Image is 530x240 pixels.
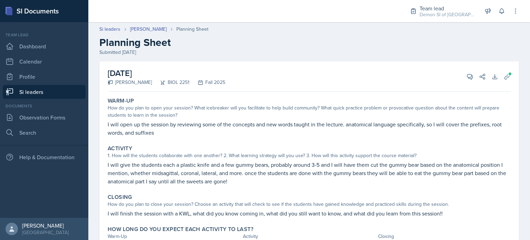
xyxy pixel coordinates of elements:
[3,55,86,68] a: Calendar
[99,26,120,33] a: Si leaders
[420,11,475,18] div: Demon SI of [GEOGRAPHIC_DATA] / Fall 2025
[22,229,69,236] div: [GEOGRAPHIC_DATA]
[99,49,519,56] div: Submitted [DATE]
[3,32,86,38] div: Team lead
[108,209,511,218] p: I will finish the session with a KWL, what did you know coming in, what did you still want to kno...
[22,222,69,229] div: [PERSON_NAME]
[152,79,189,86] div: BIOL 2251
[108,120,511,137] p: I will open up the session by reviewing some of the concepts and new words taught in the lecture....
[108,194,132,201] label: Closing
[108,233,240,240] div: Warm-Up
[3,70,86,84] a: Profile
[108,97,134,104] label: Warm-Up
[3,103,86,109] div: Documents
[108,67,225,79] h2: [DATE]
[99,36,519,49] h2: Planning Sheet
[130,26,167,33] a: [PERSON_NAME]
[3,39,86,53] a: Dashboard
[3,111,86,124] a: Observation Forms
[3,85,86,99] a: Si leaders
[108,152,511,159] div: 1. How will the students collaborate with one another? 2. What learning strategy will you use? 3....
[108,161,511,185] p: I will give the students each a plastic knife and a few gummy bears, probably around 3-5 and I wi...
[420,4,475,12] div: Team lead
[108,226,253,233] label: How long do you expect each activity to last?
[378,233,511,240] div: Closing
[189,79,225,86] div: Fall 2025
[108,145,132,152] label: Activity
[108,104,511,119] div: How do you plan to open your session? What icebreaker will you facilitate to help build community...
[3,126,86,140] a: Search
[243,233,375,240] div: Activity
[108,201,511,208] div: How do you plan to close your session? Choose an activity that will check to see if the students ...
[3,150,86,164] div: Help & Documentation
[176,26,208,33] div: Planning Sheet
[108,79,152,86] div: [PERSON_NAME]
